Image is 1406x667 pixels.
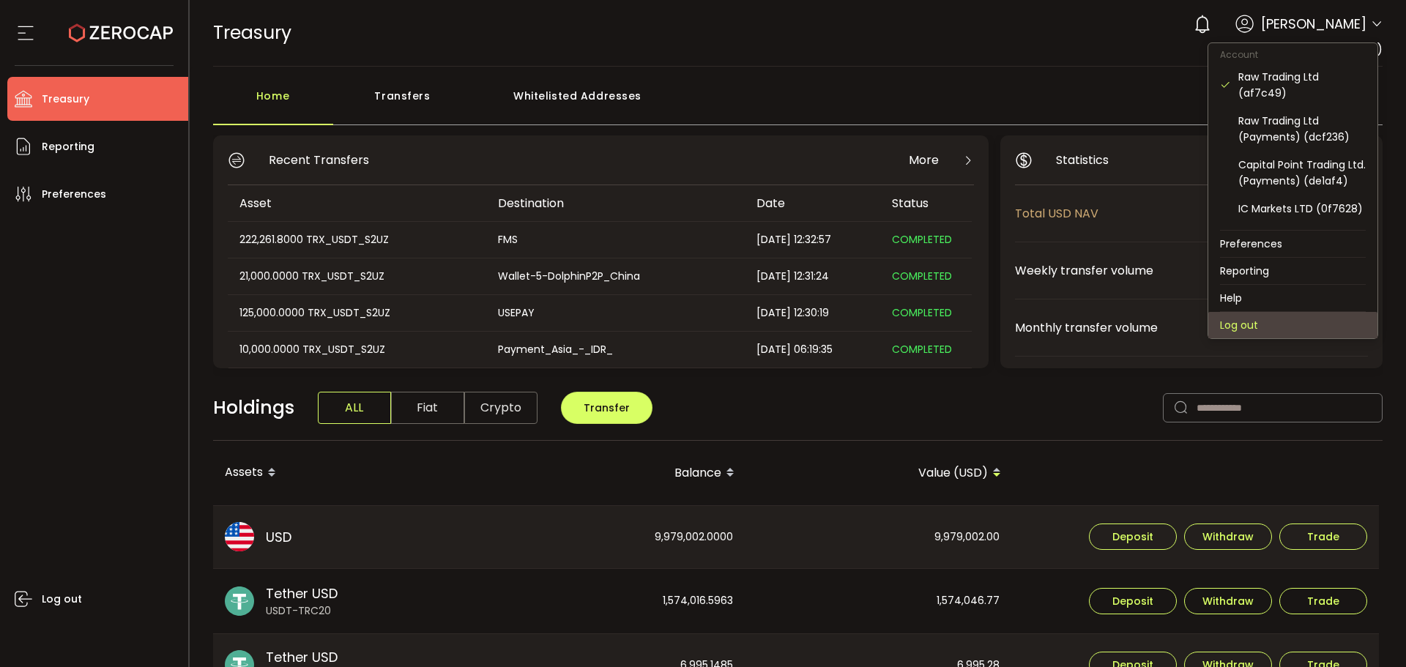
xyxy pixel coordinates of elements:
[746,461,1013,485] div: Value (USD)
[1279,523,1367,550] button: Trade
[892,342,952,357] span: COMPLETED
[464,392,538,424] span: Crypto
[1112,596,1153,606] span: Deposit
[1238,113,1366,145] div: Raw Trading Ltd (Payments) (dcf236)
[486,341,743,358] div: Payment_Asia_-_IDR_
[1089,588,1177,614] button: Deposit
[480,569,745,633] div: 1,574,016.5963
[1015,261,1295,280] span: Weekly transfer volume
[1184,588,1272,614] button: Withdraw
[1208,231,1377,257] li: Preferences
[1208,258,1377,284] li: Reporting
[269,151,369,169] span: Recent Transfers
[745,195,880,212] div: Date
[561,392,652,424] button: Transfer
[892,305,952,320] span: COMPLETED
[213,461,480,485] div: Assets
[266,527,291,547] span: USD
[42,136,94,157] span: Reporting
[745,305,880,321] div: [DATE] 12:30:19
[1202,596,1254,606] span: Withdraw
[228,305,485,321] div: 125,000.0000 TRX_USDT_S2UZ
[1015,204,1297,223] span: Total USD NAV
[746,569,1011,633] div: 1,574,046.77
[42,89,89,110] span: Treasury
[1279,588,1367,614] button: Trade
[1208,312,1377,338] li: Log out
[1261,14,1366,34] span: [PERSON_NAME]
[1307,596,1339,606] span: Trade
[480,461,746,485] div: Balance
[1208,285,1377,311] li: Help
[1202,532,1254,542] span: Withdraw
[486,268,743,285] div: Wallet-5-DolphinP2P_China
[472,81,683,125] div: Whitelisted Addresses
[1089,523,1177,550] button: Deposit
[228,231,485,248] div: 222,261.8000 TRX_USDT_S2UZ
[391,392,464,424] span: Fiat
[1238,69,1366,101] div: Raw Trading Ltd (af7c49)
[333,81,472,125] div: Transfers
[42,589,82,610] span: Log out
[1307,532,1339,542] span: Trade
[1333,597,1406,667] iframe: Chat Widget
[486,231,743,248] div: FMS
[266,584,338,603] span: Tether USD
[745,341,880,358] div: [DATE] 06:19:35
[1236,41,1383,58] span: Raw Trading Ltd (af7c49)
[1208,48,1270,61] span: Account
[480,506,745,569] div: 9,979,002.0000
[228,341,485,358] div: 10,000.0000 TRX_USDT_S2UZ
[880,195,972,212] div: Status
[1184,523,1272,550] button: Withdraw
[746,506,1011,569] div: 9,979,002.00
[745,268,880,285] div: [DATE] 12:31:24
[1056,151,1109,169] span: Statistics
[909,151,939,169] span: More
[486,305,743,321] div: USEPAY
[228,268,485,285] div: 21,000.0000 TRX_USDT_S2UZ
[1238,157,1366,189] div: Capital Point Trading Ltd. (Payments) (de1af4)
[1015,318,1295,337] span: Monthly transfer volume
[213,20,291,45] span: Treasury
[225,586,254,616] img: usdt_portfolio.svg
[1238,201,1366,217] div: IC Markets LTD (0f7628)
[584,400,630,415] span: Transfer
[266,647,338,667] span: Tether USD
[266,603,338,619] span: USDT-TRC20
[1238,228,1366,261] div: Capital Point Trading Ltd. (B2B) (ce2efa)
[745,231,880,248] div: [DATE] 12:32:57
[213,394,294,422] span: Holdings
[213,81,333,125] div: Home
[42,184,106,205] span: Preferences
[1112,532,1153,542] span: Deposit
[225,522,254,551] img: usd_portfolio.svg
[892,232,952,247] span: COMPLETED
[318,392,391,424] span: ALL
[892,269,952,283] span: COMPLETED
[486,195,745,212] div: Destination
[228,195,486,212] div: Asset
